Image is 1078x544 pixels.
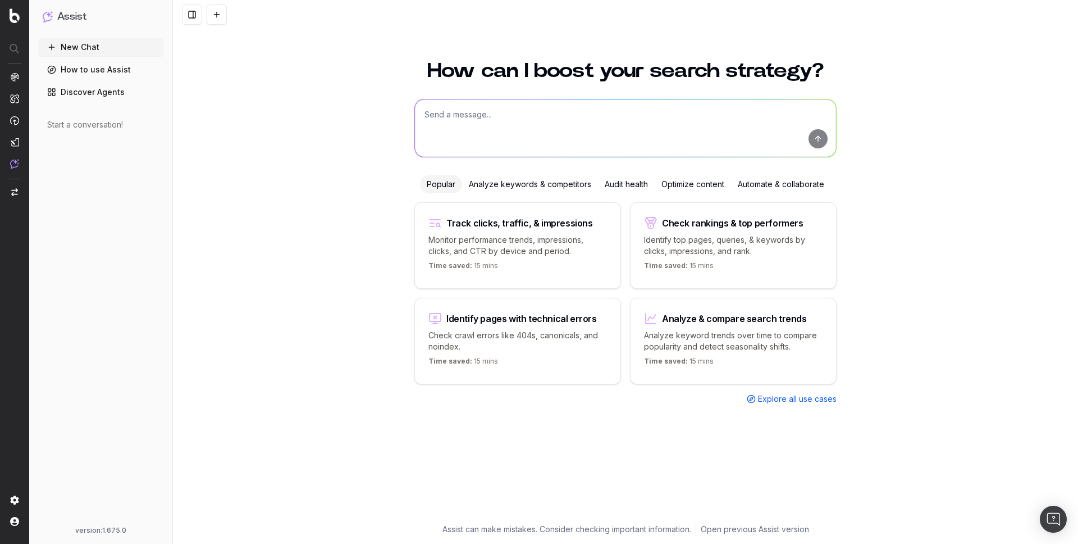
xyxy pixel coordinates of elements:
[446,219,593,228] div: Track clicks, traffic, & impressions
[10,496,19,505] img: Setting
[655,175,731,193] div: Optimize content
[598,175,655,193] div: Audit health
[38,38,163,56] button: New Chat
[428,357,498,370] p: 15 mins
[38,83,163,101] a: Discover Agents
[428,261,472,270] span: Time saved:
[644,330,823,352] p: Analyze keyword trends over time to compare popularity and detect seasonality shifts.
[758,393,837,405] span: Explore all use cases
[10,8,20,23] img: Botify logo
[11,188,18,196] img: Switch project
[644,261,714,275] p: 15 mins
[428,261,498,275] p: 15 mins
[662,219,803,228] div: Check rankings & top performers
[442,524,691,535] p: Assist can make mistakes. Consider checking important information.
[662,314,807,323] div: Analyze & compare search trends
[428,330,607,352] p: Check crawl errors like 404s, canonicals, and noindex.
[10,116,19,125] img: Activation
[1040,506,1067,533] div: Open Intercom Messenger
[10,517,19,526] img: My account
[414,61,837,81] h1: How can I boost your search strategy?
[57,9,86,25] h1: Assist
[428,234,607,257] p: Monitor performance trends, impressions, clicks, and CTR by device and period.
[644,234,823,257] p: Identify top pages, queries, & keywords by clicks, impressions, and rank.
[428,357,472,365] span: Time saved:
[747,393,837,405] a: Explore all use cases
[38,61,163,79] a: How to use Assist
[731,175,831,193] div: Automate & collaborate
[43,11,53,22] img: Assist
[10,138,19,147] img: Studio
[644,357,714,370] p: 15 mins
[446,314,597,323] div: Identify pages with technical errors
[43,9,159,25] button: Assist
[462,175,598,193] div: Analyze keywords & competitors
[10,72,19,81] img: Analytics
[644,261,688,270] span: Time saved:
[420,175,462,193] div: Popular
[43,526,159,535] div: version: 1.675.0
[47,119,154,130] div: Start a conversation!
[10,159,19,169] img: Assist
[10,94,19,103] img: Intelligence
[701,524,809,535] a: Open previous Assist version
[644,357,688,365] span: Time saved:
